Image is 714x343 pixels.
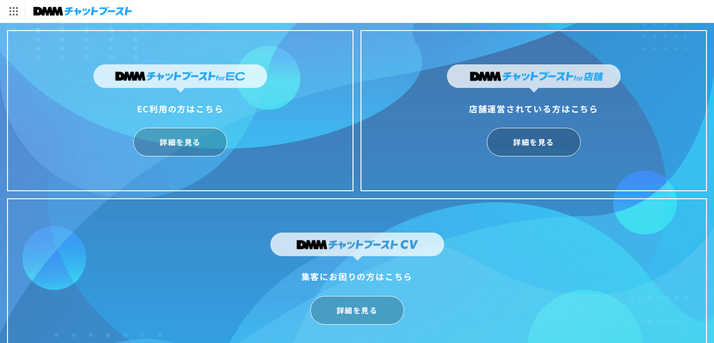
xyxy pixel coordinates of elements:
[33,5,132,18] img: チャットブースト
[447,101,621,116] div: 店舗運営されている方はこちら
[487,128,581,156] a: 詳細を見る
[93,101,267,116] div: EC利用の方はこちら
[1,1,25,21] img: サービス
[310,296,404,325] a: 詳細を見る
[270,269,444,284] div: 集客にお困りの方はこちら
[133,128,227,156] a: 詳細を見る
[270,233,444,261] img: DMMチャットブーストCV
[93,64,267,93] img: DMMチャットブーストforEC
[447,64,621,93] img: DMMチャットブーストfor店舗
